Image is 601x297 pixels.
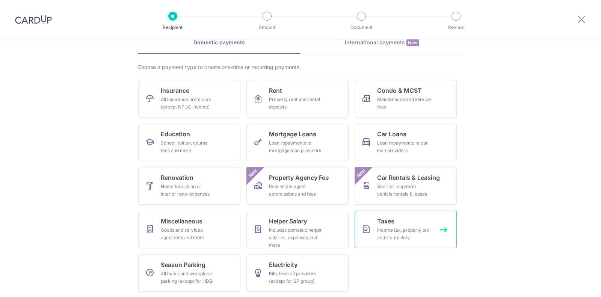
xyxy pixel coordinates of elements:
[269,217,307,226] span: Helper Salary
[269,96,323,111] div: Property rent and rental deposits
[300,39,464,47] div: International payments
[377,96,431,111] div: Maintenance and service fees
[355,167,457,205] a: Car Rentals & LeasingShort or long‑term vehicle rentals & leasesNew
[246,167,349,205] a: Property Agency FeeReal estate agent commissions and feesNew
[269,183,323,198] div: Real estate agent commissions and fees
[137,39,300,46] div: Domestic payments
[246,211,349,248] a: Helper SalaryIncludes domestic helper salaries, expenses and more
[161,217,202,226] span: Miscellaneous
[377,217,394,226] span: Taxes
[161,226,215,241] div: Goods and services, agent fees and more
[145,24,201,31] p: Recipient
[161,139,215,154] div: School, tuition, course fees and more
[246,80,349,118] a: RentProperty rent and rental deposits
[377,183,431,198] div: Short or long‑term vehicle rentals & leases
[239,24,295,31] p: Amount
[269,139,323,154] div: Loan repayments to mortgage loan providers
[269,130,316,139] span: Mortgage Loans
[334,24,389,31] p: Document
[355,80,457,118] a: Condo & MCSTMaintenance and service fees
[138,167,240,205] a: RenovationHome furnishing or interior reno-expenses
[355,167,367,179] span: New
[161,260,205,269] span: Season Parking
[247,167,259,179] span: New
[377,139,431,154] div: Loan repayments to car loan providers
[269,86,282,95] span: Rent
[138,254,240,292] a: Season ParkingAll home and workplace parking (except for HDB)
[269,226,323,249] div: Includes domestic helper salaries, expenses and more
[377,173,440,182] span: Car Rentals & Leasing
[161,86,189,95] span: Insurance
[161,173,193,182] span: Renovation
[246,124,349,161] a: Mortgage LoansLoan repayments to mortgage loan providers
[138,80,240,118] a: InsuranceAll insurance premiums (except NTUC Income)
[138,124,240,161] a: EducationSchool, tuition, course fees and more
[406,39,419,46] span: New
[138,211,240,248] a: MiscellaneousGoods and services, agent fees and more
[161,183,215,198] div: Home furnishing or interior reno-expenses
[137,63,464,71] div: Choose a payment type to create one-time or recurring payments.
[161,96,215,111] div: All insurance premiums (except NTUC Income)
[428,24,484,31] p: Review
[269,260,297,269] span: Electricity
[246,254,349,292] a: ElectricityBills from all providers (except for SP group)
[355,124,457,161] a: Car LoansLoan repayments to car loan providers
[161,130,190,139] span: Education
[269,270,323,285] div: Bills from all providers (except for SP group)
[161,270,215,285] div: All home and workplace parking (except for HDB)
[377,86,422,95] span: Condo & MCST
[355,211,457,248] a: TaxesIncome tax, property tax and stamp duty
[377,130,406,139] span: Car Loans
[15,15,52,24] img: CardUp
[269,173,329,182] span: Property Agency Fee
[377,226,431,241] div: Income tax, property tax and stamp duty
